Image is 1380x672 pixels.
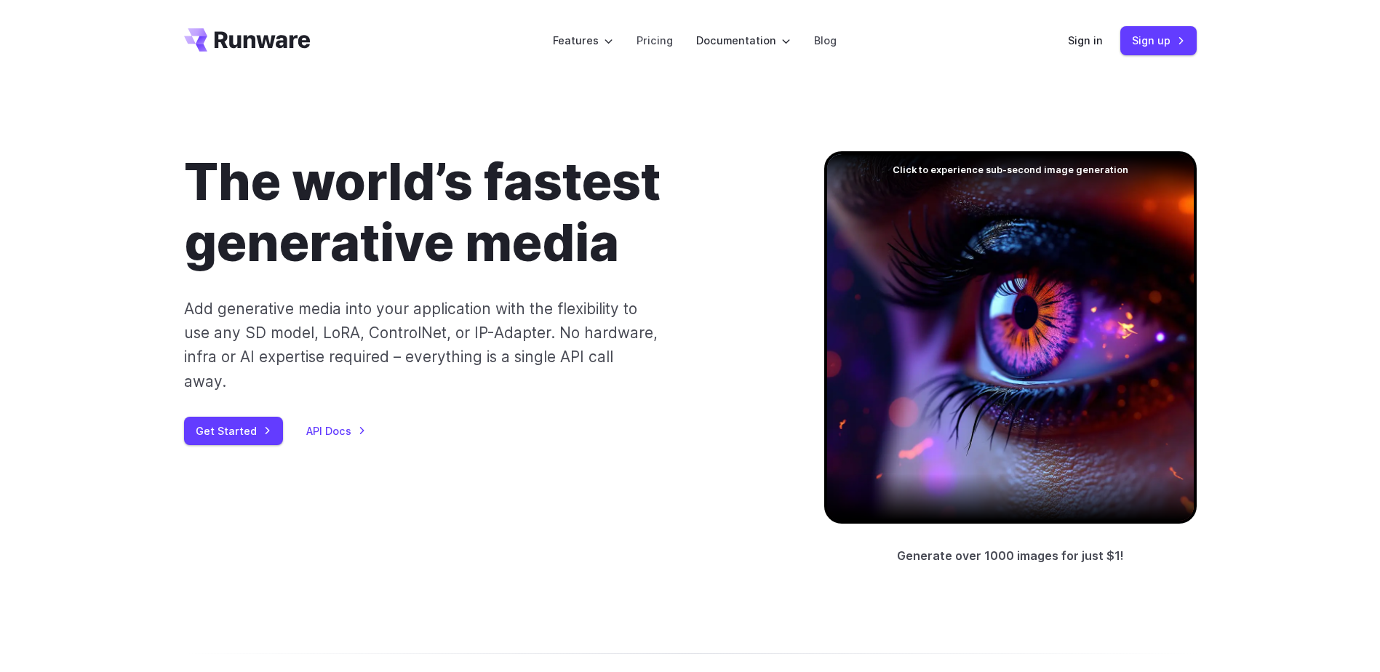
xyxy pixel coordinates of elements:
p: Add generative media into your application with the flexibility to use any SD model, LoRA, Contro... [184,297,659,393]
p: Generate over 1000 images for just $1! [897,547,1124,566]
a: Sign in [1068,32,1103,49]
a: Pricing [637,32,673,49]
a: Go to / [184,28,311,52]
label: Features [553,32,613,49]
a: Blog [814,32,837,49]
label: Documentation [696,32,791,49]
a: API Docs [306,423,366,439]
h1: The world’s fastest generative media [184,151,778,273]
a: Get Started [184,417,283,445]
a: Sign up [1120,26,1197,55]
